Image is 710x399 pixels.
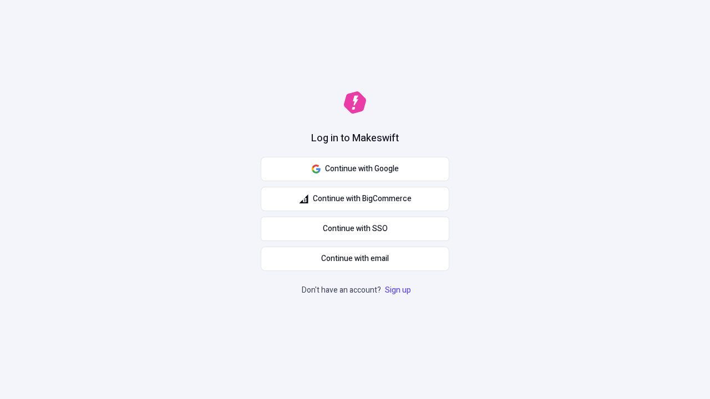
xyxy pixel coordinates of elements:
h1: Log in to Makeswift [311,131,399,146]
button: Continue with Google [261,157,449,181]
p: Don't have an account? [302,284,413,296]
button: Continue with email [261,247,449,271]
span: Continue with Google [325,163,399,175]
a: Continue with SSO [261,217,449,241]
a: Sign up [383,284,413,296]
span: Continue with email [321,253,389,265]
span: Continue with BigCommerce [313,193,412,205]
button: Continue with BigCommerce [261,187,449,211]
